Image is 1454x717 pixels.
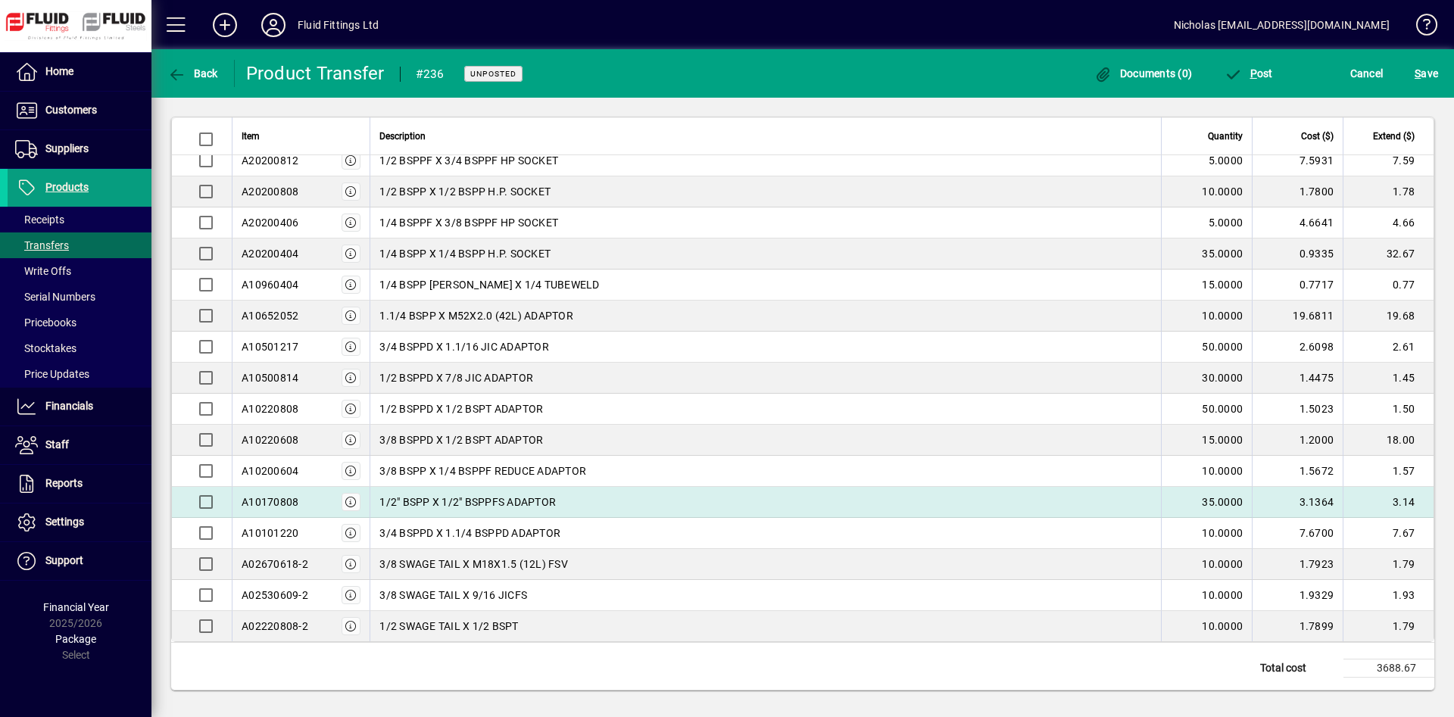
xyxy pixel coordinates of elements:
span: 3/8 SWAGE TAIL X 9/16 JICFS [379,588,527,603]
td: 1.9329 [1252,580,1343,611]
div: A10501217 [242,339,298,354]
span: Reports [45,477,83,489]
div: A10500814 [242,370,298,385]
span: ave [1415,61,1438,86]
a: Pricebooks [8,310,151,335]
span: 1/2" BSPP X 1/2" BSPPFS ADAPTOR [379,494,556,510]
td: 35.0000 [1161,238,1252,270]
td: 0.77 [1343,270,1434,301]
td: 1.7899 [1252,611,1343,641]
span: 3/8 SWAGE TAIL X M18X1.5 (12L) FSV [379,556,568,572]
td: 1.57 [1343,456,1434,487]
td: 2.6098 [1252,332,1343,363]
span: Pricebooks [15,316,76,329]
div: A10101220 [242,525,298,541]
div: A10652052 [242,308,298,323]
span: 1/2 BSPPF X 3/4 BSPPF HP SOCKET [379,153,558,168]
td: 10.0000 [1161,611,1252,641]
td: 7.67 [1343,518,1434,549]
span: Transfers [15,239,69,251]
a: Transfers [8,232,151,258]
span: Financial Year [43,601,109,613]
td: 35.0000 [1161,487,1252,518]
a: Settings [8,503,151,541]
span: 1/2 SWAGE TAIL X 1/2 BSPT [379,619,518,634]
td: 50.0000 [1161,332,1252,363]
td: 1.5023 [1252,394,1343,425]
div: Product Transfer [246,61,385,86]
td: 3688.67 [1343,659,1434,677]
span: Price Updates [15,368,89,380]
td: 3.14 [1343,487,1434,518]
td: 1.45 [1343,363,1434,394]
td: 30.0000 [1161,363,1252,394]
td: 10.0000 [1161,176,1252,207]
button: Cancel [1346,60,1387,87]
a: Serial Numbers [8,284,151,310]
span: Quantity [1208,127,1243,144]
td: 1.79 [1343,549,1434,580]
td: 7.6700 [1252,518,1343,549]
button: Add [201,11,249,39]
div: Fluid Fittings Ltd [298,13,379,37]
a: Home [8,53,151,91]
td: 10.0000 [1161,456,1252,487]
div: A10220608 [242,432,298,447]
td: 10.0000 [1161,518,1252,549]
span: 1/4 BSPP X 1/4 BSPP H.P. SOCKET [379,246,551,261]
span: ost [1224,67,1273,79]
div: A02670618-2 [242,556,308,572]
div: A20200808 [242,184,298,199]
span: Cost ($) [1301,127,1334,144]
td: 5.0000 [1161,207,1252,238]
a: Receipts [8,207,151,232]
td: 50.0000 [1161,394,1252,425]
a: Financials [8,388,151,426]
span: Home [45,65,73,77]
div: Nicholas [EMAIL_ADDRESS][DOMAIN_NAME] [1174,13,1390,37]
span: 1/4 BSPPF X 3/8 BSPPF HP SOCKET [379,215,558,230]
td: 15.0000 [1161,425,1252,456]
app-page-header-button: Back [151,60,235,87]
span: Suppliers [45,142,89,154]
span: Support [45,554,83,566]
span: 1.1/4 BSPP X M52X2.0 (42L) ADAPTOR [379,308,573,323]
a: Knowledge Base [1405,3,1435,52]
td: 0.9335 [1252,238,1343,270]
span: Customers [45,104,97,116]
a: Support [8,542,151,580]
div: A10170808 [242,494,298,510]
td: 1.7923 [1252,549,1343,580]
span: Cancel [1350,61,1384,86]
span: Serial Numbers [15,291,95,303]
td: 0.7717 [1252,270,1343,301]
a: Stocktakes [8,335,151,361]
td: 10.0000 [1161,301,1252,332]
td: 5.0000 [1161,145,1252,176]
td: 18.00 [1343,425,1434,456]
td: 1.4475 [1252,363,1343,394]
button: Back [164,60,222,87]
span: Package [55,633,96,645]
td: 3.1364 [1252,487,1343,518]
span: Settings [45,516,84,528]
div: A10200604 [242,463,298,479]
span: Extend ($) [1373,127,1415,144]
span: Financials [45,400,93,412]
div: A20200812 [242,153,298,168]
button: Profile [249,11,298,39]
td: 4.66 [1343,207,1434,238]
td: 7.59 [1343,145,1434,176]
span: P [1250,67,1257,79]
span: Stocktakes [15,342,76,354]
span: 1/2 BSPP X 1/2 BSPP H.P. SOCKET [379,184,551,199]
div: A02530609-2 [242,588,308,603]
span: 1/2 BSPPD X 7/8 JIC ADAPTOR [379,370,533,385]
td: 1.78 [1343,176,1434,207]
span: Description [379,127,426,144]
td: 32.67 [1343,238,1434,270]
span: Item [242,127,260,144]
td: 15.0000 [1161,270,1252,301]
button: Save [1411,60,1442,87]
td: 4.6641 [1252,207,1343,238]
